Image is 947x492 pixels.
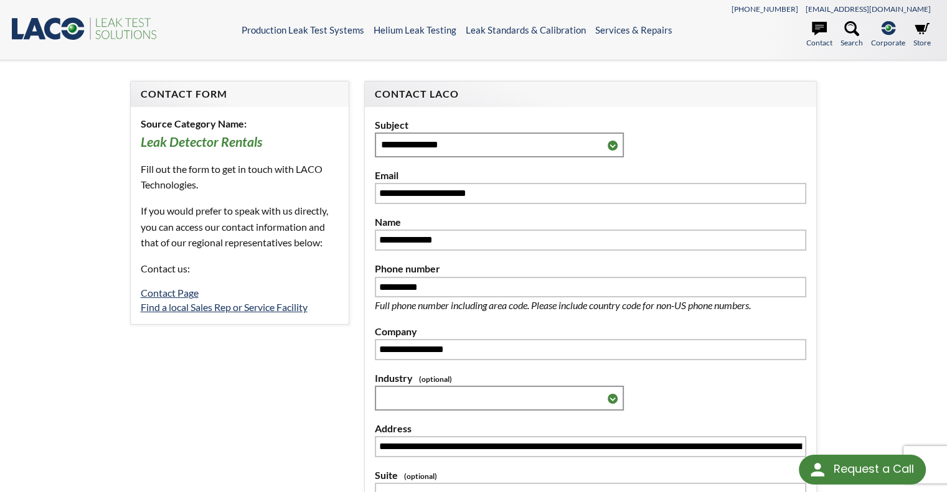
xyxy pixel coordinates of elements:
a: Production Leak Test Systems [242,24,364,35]
p: If you would prefer to speak with us directly, you can access our contact information and that of... [141,203,339,251]
label: Company [375,323,807,340]
label: Name [375,214,807,230]
img: round button [808,460,827,480]
label: Industry [375,370,807,386]
div: Request a Call [799,455,926,485]
label: Phone number [375,261,807,277]
a: [EMAIL_ADDRESS][DOMAIN_NAME] [806,4,931,14]
label: Email [375,167,807,183]
a: Helium Leak Testing [374,24,456,35]
h3: Leak Detector Rentals [141,134,339,151]
h4: Contact Form [141,88,339,101]
a: Find a local Sales Rep or Service Facility [141,301,308,313]
p: Fill out the form to get in touch with LACO Technologies. [141,161,339,193]
label: Subject [375,117,807,133]
label: Address [375,420,807,437]
p: Full phone number including area code. Please include country code for non-US phone numbers. [375,297,792,313]
a: Contact [806,21,832,49]
a: [PHONE_NUMBER] [732,4,798,14]
h4: Contact LACO [375,88,807,101]
label: Suite [375,467,807,483]
div: Request a Call [833,455,913,483]
a: Store [913,21,931,49]
a: Leak Standards & Calibration [466,24,586,35]
a: Contact Page [141,287,199,299]
span: Corporate [871,37,905,49]
p: Contact us: [141,261,339,277]
a: Search [841,21,863,49]
a: Services & Repairs [595,24,672,35]
b: Source Category Name: [141,118,247,129]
